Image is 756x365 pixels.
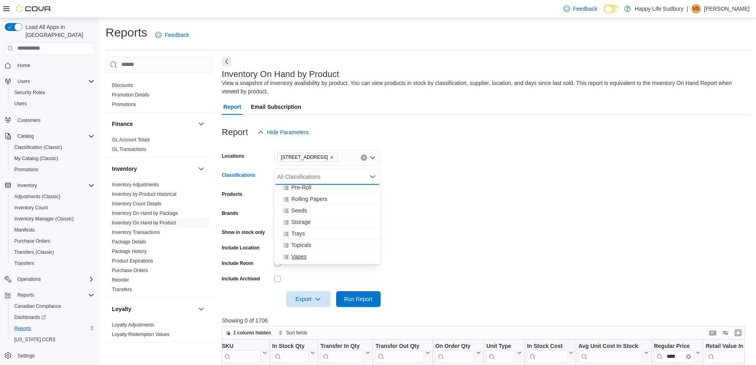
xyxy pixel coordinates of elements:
h3: Inventory [112,165,137,173]
a: Promotions [112,102,136,107]
div: Regular Price [654,343,694,363]
span: My Catalog (Classic) [14,155,58,162]
a: Package History [112,249,146,254]
div: Regular Price [654,343,694,350]
button: Loyalty [112,305,195,313]
a: Product Expirations [112,258,153,264]
button: In Stock Cost [527,343,573,363]
button: Transfers [8,258,98,269]
a: Transfers [112,287,132,292]
span: Run Report [344,295,373,303]
a: Inventory On Hand by Product [112,220,176,226]
span: Operations [17,276,41,282]
div: Inventory [106,180,212,297]
a: Reports [11,324,34,333]
div: In Stock Qty [272,343,309,350]
button: Classification (Classic) [8,142,98,153]
div: Avg Unit Cost In Stock [578,343,642,350]
span: Reports [11,324,94,333]
h3: Report [222,127,248,137]
button: Close list of options [369,174,376,180]
button: Seeds [274,205,381,216]
a: Promotion Details [112,92,150,98]
div: In Stock Cost [527,343,567,350]
span: Customers [14,115,94,125]
button: Trays [274,228,381,239]
span: Purchase Orders [14,238,50,244]
span: Transfers [11,259,94,268]
button: Manifests [8,224,98,236]
a: Adjustments (Classic) [11,192,63,201]
a: Feedback [560,1,600,17]
button: Catalog [14,131,37,141]
p: [PERSON_NAME] [704,4,750,14]
button: Clear input [686,354,691,359]
a: Inventory by Product Historical [112,191,177,197]
p: Showing 0 of 1706 [222,317,750,324]
span: Catalog [17,133,34,139]
div: Unit Type [486,343,516,350]
label: Classifications [222,172,256,178]
button: Users [14,77,33,86]
a: Inventory Adjustments [112,182,159,187]
span: Purchase Orders [11,236,94,246]
span: Reorder [112,277,129,283]
img: Cova [16,5,52,13]
span: Settings [14,351,94,361]
span: Manifests [14,227,35,233]
span: Adjustments (Classic) [11,192,94,201]
a: Inventory Manager (Classic) [11,214,77,224]
span: Inventory [14,181,94,190]
a: Transfers [11,259,37,268]
span: Reports [14,290,94,300]
button: Hide Parameters [254,124,312,140]
a: GL Transactions [112,147,146,152]
button: My Catalog (Classic) [8,153,98,164]
button: Next [222,57,231,66]
p: Happy Life Sudbury [635,4,683,14]
span: Purchase Orders [112,267,148,274]
div: Finance [106,135,212,157]
button: Adjustments (Classic) [8,191,98,202]
button: Finance [196,119,206,129]
button: Export [286,291,331,307]
a: Loyalty Redemption Values [112,332,169,337]
button: Inventory [14,181,40,190]
button: Inventory [2,180,98,191]
span: GL Account Totals [112,137,150,143]
a: Users [11,99,30,108]
span: Inventory Count [11,203,94,212]
h3: Finance [112,120,133,128]
a: Feedback [152,27,192,43]
label: Include Room [222,260,253,267]
button: Inventory [196,164,206,174]
a: Loyalty Adjustments [112,322,154,328]
span: Email Subscription [251,99,301,115]
span: Customers [17,117,40,124]
span: Adjustments (Classic) [14,193,60,200]
button: Loyalty [196,304,206,314]
a: Settings [14,351,38,361]
button: 1 column hidden [222,328,274,338]
span: Trays [291,230,305,238]
label: Locations [222,153,244,159]
a: Discounts [112,83,133,88]
span: Reports [17,292,34,298]
button: Settings [2,350,98,361]
span: Security Roles [11,88,94,97]
button: Transfers (Classic) [8,247,98,258]
button: On Order Qty [435,343,481,363]
span: Settings [17,353,35,359]
div: SKU URL [221,343,260,363]
a: Inventory Count [11,203,51,212]
span: 1 column hidden [233,330,271,336]
span: Transfers [112,286,132,293]
button: SKU [221,343,267,363]
button: Open list of options [369,154,376,161]
button: Inventory Manager (Classic) [8,213,98,224]
span: Hide Parameters [267,128,309,136]
label: Brands [222,210,238,216]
